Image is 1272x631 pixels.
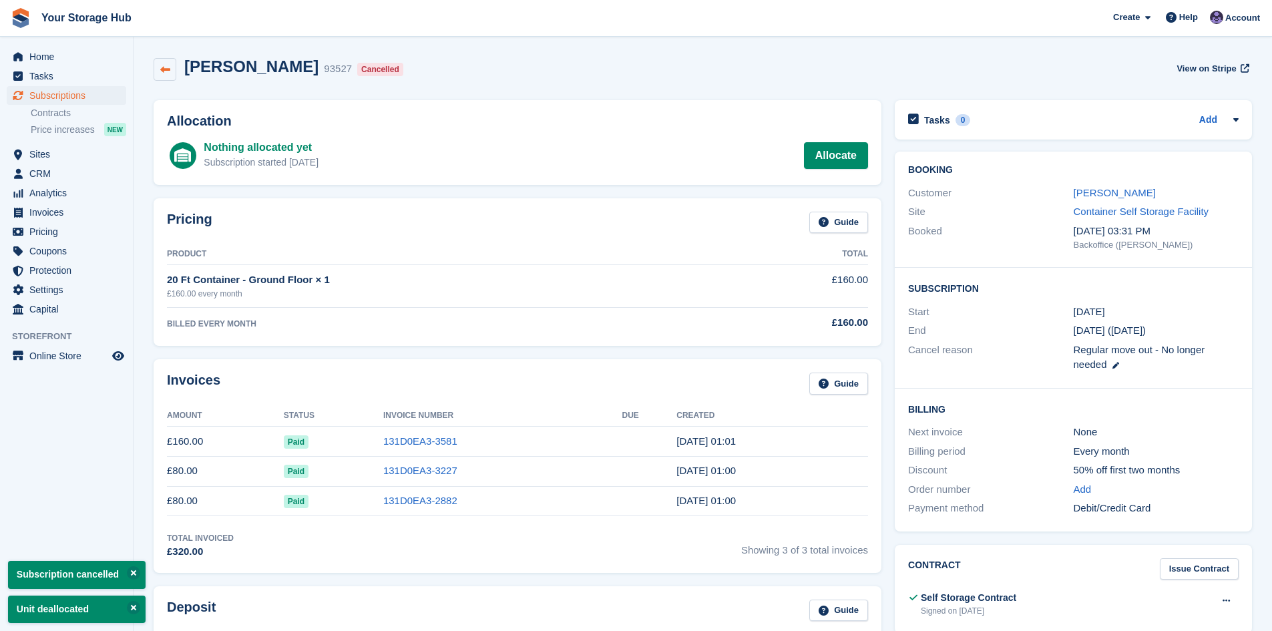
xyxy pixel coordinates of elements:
[7,203,126,222] a: menu
[924,114,950,126] h2: Tasks
[31,122,126,137] a: Price increases NEW
[167,114,868,129] h2: Allocation
[324,61,352,77] div: 93527
[1074,325,1146,336] span: [DATE] ([DATE])
[7,242,126,260] a: menu
[740,244,868,265] th: Total
[167,456,284,486] td: £80.00
[1074,425,1239,440] div: None
[908,402,1239,415] h2: Billing
[357,63,403,76] div: Cancelled
[1199,113,1217,128] a: Add
[1225,11,1260,25] span: Account
[284,495,308,508] span: Paid
[11,8,31,28] img: stora-icon-8386f47178a22dfd0bd8f6a31ec36ba5ce8667c1dd55bd0f319d3a0aa187defe.svg
[29,222,110,241] span: Pricing
[7,222,126,241] a: menu
[908,224,1073,252] div: Booked
[809,212,868,234] a: Guide
[7,164,126,183] a: menu
[29,203,110,222] span: Invoices
[741,532,868,560] span: Showing 3 of 3 total invoices
[167,427,284,457] td: £160.00
[921,591,1016,605] div: Self Storage Contract
[29,164,110,183] span: CRM
[908,343,1073,373] div: Cancel reason
[1113,11,1140,24] span: Create
[8,561,146,588] p: Subscription cancelled
[36,7,137,29] a: Your Storage Hub
[908,204,1073,220] div: Site
[29,86,110,105] span: Subscriptions
[110,348,126,364] a: Preview store
[7,86,126,105] a: menu
[1074,463,1239,478] div: 50% off first two months
[204,156,319,170] div: Subscription started [DATE]
[284,465,308,478] span: Paid
[804,142,868,169] a: Allocate
[1074,224,1239,239] div: [DATE] 03:31 PM
[740,315,868,331] div: £160.00
[908,323,1073,339] div: End
[167,244,740,265] th: Product
[1074,344,1205,371] span: Regular move out - No longer needed
[29,145,110,164] span: Sites
[383,405,622,427] th: Invoice Number
[167,272,740,288] div: 20 Ft Container - Ground Floor × 1
[1210,11,1223,24] img: Liam Beddard
[167,373,220,395] h2: Invoices
[204,140,319,156] div: Nothing allocated yet
[1160,558,1239,580] a: Issue Contract
[383,495,457,506] a: 131D0EA3-2882
[908,425,1073,440] div: Next invoice
[908,558,961,580] h2: Contract
[1074,206,1209,217] a: Container Self Storage Facility
[12,330,133,343] span: Storefront
[167,544,234,560] div: £320.00
[383,435,457,447] a: 131D0EA3-3581
[7,300,126,319] a: menu
[908,186,1073,201] div: Customer
[31,107,126,120] a: Contracts
[7,145,126,164] a: menu
[167,600,216,622] h2: Deposit
[29,242,110,260] span: Coupons
[908,463,1073,478] div: Discount
[167,318,740,330] div: BILLED EVERY MONTH
[31,124,95,136] span: Price increases
[676,435,736,447] time: 2025-09-02 00:01:49 UTC
[29,47,110,66] span: Home
[676,405,868,427] th: Created
[1074,187,1156,198] a: [PERSON_NAME]
[1074,304,1105,320] time: 2025-07-02 00:00:00 UTC
[622,405,677,427] th: Due
[29,300,110,319] span: Capital
[1074,501,1239,516] div: Debit/Credit Card
[29,280,110,299] span: Settings
[908,482,1073,497] div: Order number
[676,495,736,506] time: 2025-07-02 00:00:13 UTC
[7,347,126,365] a: menu
[167,212,212,234] h2: Pricing
[167,486,284,516] td: £80.00
[908,444,1073,459] div: Billing period
[740,265,868,307] td: £160.00
[7,47,126,66] a: menu
[1074,444,1239,459] div: Every month
[1074,482,1092,497] a: Add
[809,373,868,395] a: Guide
[1171,57,1252,79] a: View on Stripe
[167,405,284,427] th: Amount
[956,114,971,126] div: 0
[7,67,126,85] a: menu
[908,165,1239,176] h2: Booking
[167,288,740,300] div: £160.00 every month
[1074,238,1239,252] div: Backoffice ([PERSON_NAME])
[29,184,110,202] span: Analytics
[104,123,126,136] div: NEW
[908,304,1073,320] div: Start
[8,596,146,623] p: Unit deallocated
[284,435,308,449] span: Paid
[676,465,736,476] time: 2025-08-02 00:00:17 UTC
[908,281,1239,294] h2: Subscription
